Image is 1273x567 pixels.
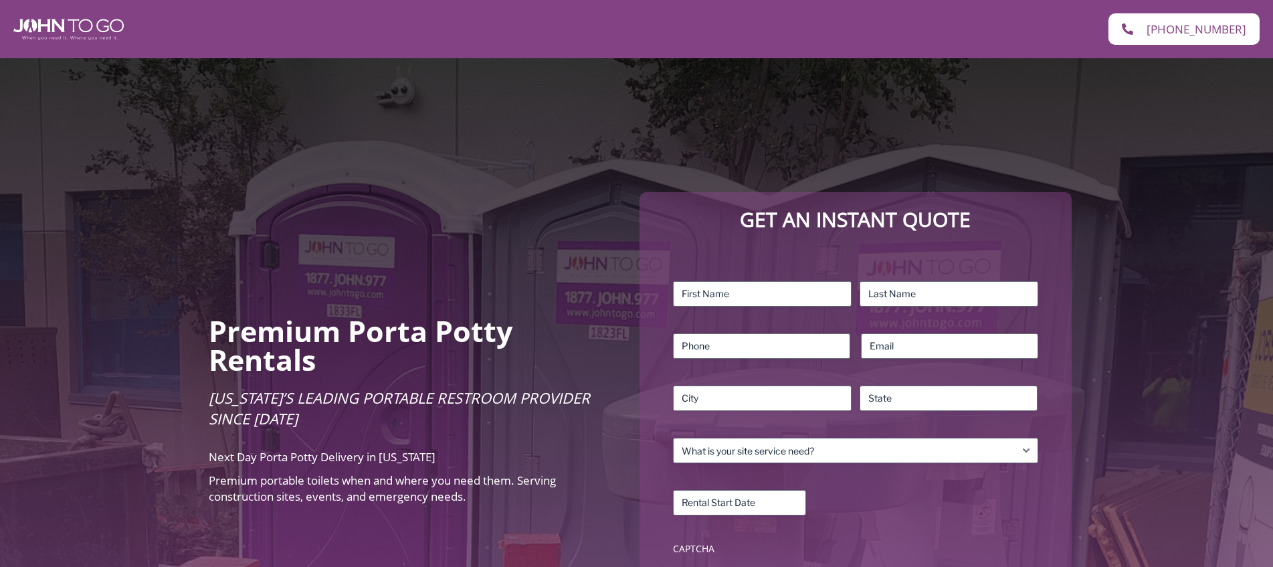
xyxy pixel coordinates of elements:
input: Last Name [860,281,1038,307]
p: Get an Instant Quote [653,206,1058,234]
span: Premium portable toilets when and where you need them. Serving construction sites, events, and em... [209,473,556,504]
label: CAPTCHA [673,542,1038,556]
input: Rental Start Date [673,490,806,515]
span: [PHONE_NUMBER] [1147,23,1246,35]
span: [US_STATE]’s Leading Portable Restroom Provider Since [DATE] [209,388,590,428]
img: John To Go [13,19,124,40]
span: Next Day Porta Potty Delivery in [US_STATE] [209,449,435,465]
input: City [673,386,852,411]
input: Email [861,333,1038,359]
input: State [860,386,1038,411]
input: Phone [673,333,850,359]
input: First Name [673,281,852,307]
h2: Premium Porta Potty Rentals [209,317,620,374]
a: [PHONE_NUMBER] [1108,13,1260,45]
